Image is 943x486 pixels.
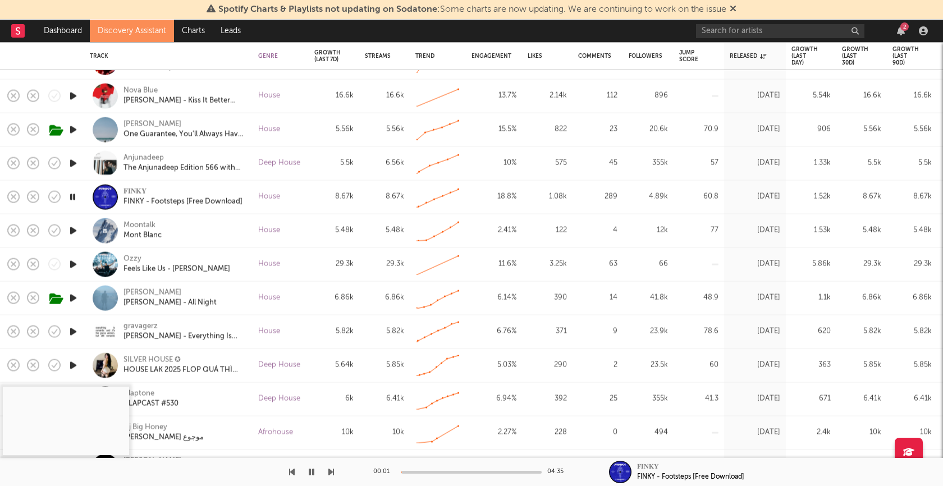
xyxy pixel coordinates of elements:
[258,359,300,372] div: Deep House
[842,89,881,103] div: 16.6k
[629,224,668,237] div: 12k
[90,20,174,42] a: Discovery Assistant
[471,426,516,439] div: 2.27 %
[528,157,567,170] div: 575
[123,130,244,140] a: One Guarantee, You'll Always Have Me
[123,120,181,130] div: [PERSON_NAME]
[258,291,280,305] div: House
[123,399,178,409] div: CLAPCAST #530
[629,359,668,372] div: 23.5k
[842,46,868,66] div: Growth (last 30d)
[791,123,831,136] div: 906
[123,86,244,106] a: Nova Blue[PERSON_NAME] - Kiss It Better (Nova Blue x Lumine Remix)
[629,53,662,59] div: Followers
[730,325,780,338] div: [DATE]
[578,224,617,237] div: 4
[578,53,611,59] div: Comments
[218,5,437,14] span: Spotify Charts & Playlists not updating on Sodatone
[123,163,244,173] a: The Anjunadeep Edition 566 with Because of Art (Live at Explorations)
[528,190,567,204] div: 1.08k
[365,157,404,170] div: 6.56k
[578,392,617,406] div: 25
[842,359,881,372] div: 5.85k
[365,359,404,372] div: 5.85k
[258,258,280,271] div: House
[629,123,668,136] div: 20.6k
[892,359,932,372] div: 5.85k
[528,123,567,136] div: 822
[123,456,181,466] a: [PERSON_NAME]
[730,157,780,170] div: [DATE]
[842,426,881,439] div: 10k
[123,62,244,72] a: DJ A:MN ‒ September Podcast, 2025
[791,291,831,305] div: 1.1k
[629,426,668,439] div: 494
[528,291,567,305] div: 390
[730,426,780,439] div: [DATE]
[123,231,162,241] a: Mont Blanc
[791,359,831,372] div: 363
[471,157,516,170] div: 10 %
[578,123,617,136] div: 23
[471,123,516,136] div: 15.5 %
[629,325,668,338] div: 23.9k
[471,224,516,237] div: 2.41 %
[547,465,570,479] div: 04:35
[629,89,668,103] div: 896
[730,258,780,271] div: [DATE]
[730,224,780,237] div: [DATE]
[258,157,300,170] div: Deep House
[365,123,404,136] div: 5.56k
[123,221,155,231] div: Moontalk
[258,392,300,406] div: Deep House
[314,359,354,372] div: 5.64k
[123,197,242,207] a: FINKY - Footsteps [Free Download]
[365,291,404,305] div: 6.86k
[123,264,230,274] div: Feels Like Us - [PERSON_NAME]
[123,365,244,375] div: HOUSE LAK 2025 FLOP QUÁ THÌ CỨ GHI TÊN [PERSON_NAME] VÀO
[791,392,831,406] div: 671
[314,291,354,305] div: 6.86k
[892,224,932,237] div: 5.48k
[892,89,932,103] div: 16.6k
[314,89,354,103] div: 16.6k
[123,254,230,264] div: Ozzy
[258,123,280,136] div: House
[314,224,354,237] div: 5.48k
[123,153,164,163] a: Anjunadeep
[528,426,567,439] div: 228
[123,288,181,298] a: [PERSON_NAME]
[258,325,280,338] div: House
[36,20,90,42] a: Dashboard
[471,325,516,338] div: 6.76 %
[892,325,932,338] div: 5.82k
[892,190,932,204] div: 8.67k
[791,190,831,204] div: 1.52k
[123,96,244,106] div: [PERSON_NAME] - Kiss It Better (Nova Blue x Lumine Remix)
[578,258,617,271] div: 63
[730,190,780,204] div: [DATE]
[730,123,780,136] div: [DATE]
[123,423,204,433] div: Dj Big Honey
[314,325,354,338] div: 5.82k
[123,389,154,399] a: Claptone
[842,190,881,204] div: 8.67k
[900,22,909,31] div: 2
[314,123,354,136] div: 5.56k
[578,157,617,170] div: 45
[90,53,241,59] div: Track
[730,53,766,59] div: Released
[314,258,354,271] div: 29.3k
[123,254,230,274] a: OzzyFeels Like Us - [PERSON_NAME]
[174,20,213,42] a: Charts
[578,190,617,204] div: 289
[679,190,718,204] div: 60.8
[578,426,617,439] div: 0
[578,325,617,338] div: 9
[897,26,905,35] button: 2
